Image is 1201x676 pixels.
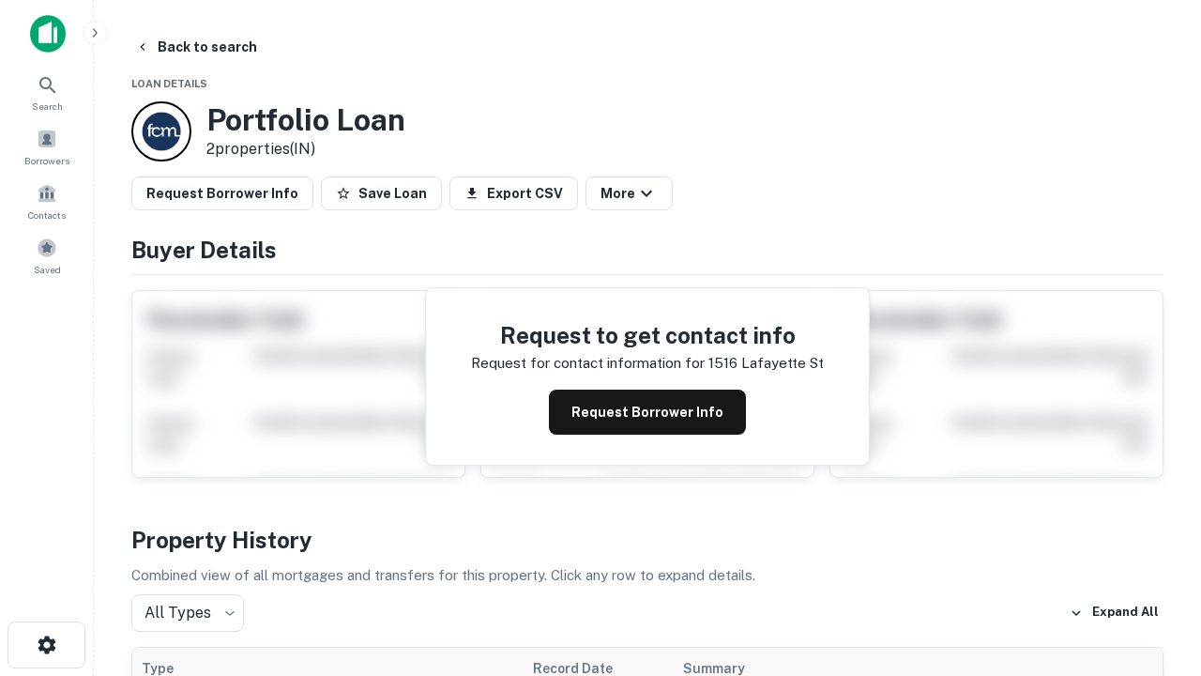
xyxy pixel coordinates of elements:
a: Saved [6,230,88,281]
span: Borrowers [24,153,69,168]
button: Back to search [128,30,265,64]
a: Contacts [6,176,88,226]
a: Borrowers [6,121,88,172]
button: Save Loan [321,177,442,210]
p: 1516 lafayette st [708,352,824,375]
h4: Property History [131,523,1163,557]
span: Saved [34,262,61,277]
img: capitalize-icon.png [30,15,66,53]
button: Expand All [1065,599,1163,627]
p: Request for contact information for [471,352,705,375]
span: Contacts [28,207,66,223]
h4: Request to get contact info [471,318,824,352]
p: Combined view of all mortgages and transfers for this property. Click any row to expand details. [131,564,1163,587]
a: Search [6,67,88,117]
button: Export CSV [449,177,578,210]
h4: Buyer Details [131,233,1163,267]
button: Request Borrower Info [549,390,746,435]
button: Request Borrower Info [131,177,313,210]
h3: Portfolio Loan [206,102,405,138]
span: Search [32,99,63,114]
span: Loan Details [131,78,207,89]
p: 2 properties (IN) [206,138,405,161]
button: More [585,177,673,210]
iframe: Chat Widget [1107,526,1201,616]
div: All Types [131,594,244,632]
